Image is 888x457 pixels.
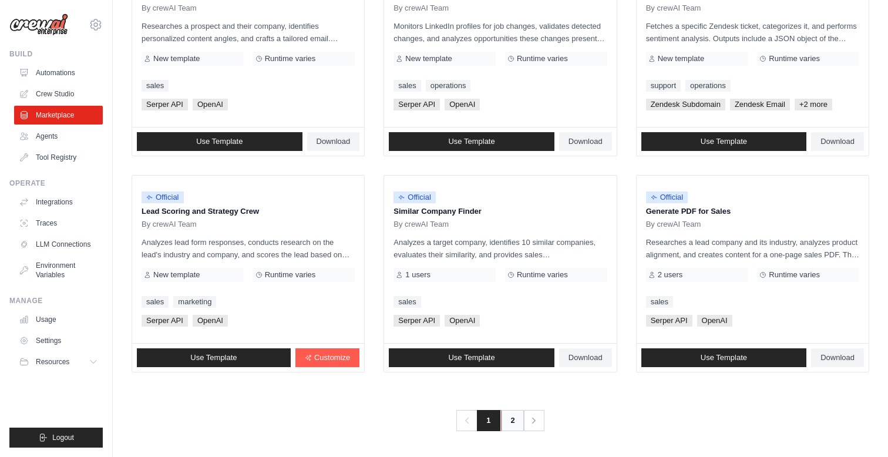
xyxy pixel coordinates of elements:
[14,235,103,254] a: LLM Connections
[36,357,69,367] span: Resources
[389,348,554,367] a: Use Template
[393,236,607,261] p: Analyzes a target company, identifies 10 similar companies, evaluates their similarity, and provi...
[811,348,864,367] a: Download
[795,99,832,110] span: +2 more
[658,270,683,280] span: 2 users
[701,137,747,146] span: Use Template
[646,80,681,92] a: support
[569,353,603,362] span: Download
[448,353,495,362] span: Use Template
[14,148,103,167] a: Tool Registry
[646,296,673,308] a: sales
[173,296,216,308] a: marketing
[9,49,103,59] div: Build
[559,132,612,151] a: Download
[477,410,500,431] span: 1
[393,99,440,110] span: Serper API
[646,4,701,13] span: By crewAI Team
[14,106,103,125] a: Marketplace
[142,296,169,308] a: sales
[14,352,103,371] button: Resources
[448,137,495,146] span: Use Template
[730,99,790,110] span: Zendesk Email
[9,428,103,448] button: Logout
[14,214,103,233] a: Traces
[142,80,169,92] a: sales
[142,191,184,203] span: Official
[569,137,603,146] span: Download
[14,85,103,103] a: Crew Studio
[646,315,692,327] span: Serper API
[153,270,200,280] span: New template
[701,353,747,362] span: Use Template
[142,20,355,45] p: Researches a prospect and their company, identifies personalized content angles, and crafts a tai...
[445,99,480,110] span: OpenAI
[389,132,554,151] a: Use Template
[559,348,612,367] a: Download
[14,127,103,146] a: Agents
[153,54,200,63] span: New template
[137,132,302,151] a: Use Template
[9,14,68,36] img: Logo
[265,270,316,280] span: Runtime varies
[393,20,607,45] p: Monitors LinkedIn profiles for job changes, validates detected changes, and analyzes opportunitie...
[456,410,544,431] nav: Pagination
[307,132,360,151] a: Download
[393,206,607,217] p: Similar Company Finder
[517,270,568,280] span: Runtime varies
[641,132,807,151] a: Use Template
[393,191,436,203] span: Official
[137,348,291,367] a: Use Template
[405,54,452,63] span: New template
[142,206,355,217] p: Lead Scoring and Strategy Crew
[317,137,351,146] span: Download
[314,353,350,362] span: Customize
[646,99,725,110] span: Zendesk Subdomain
[445,315,480,327] span: OpenAI
[393,296,421,308] a: sales
[820,353,855,362] span: Download
[9,296,103,305] div: Manage
[820,137,855,146] span: Download
[52,433,74,442] span: Logout
[196,137,243,146] span: Use Template
[426,80,471,92] a: operations
[14,331,103,350] a: Settings
[393,220,449,229] span: By crewAI Team
[14,193,103,211] a: Integrations
[393,80,421,92] a: sales
[501,410,524,431] a: 2
[142,315,188,327] span: Serper API
[14,310,103,329] a: Usage
[142,220,197,229] span: By crewAI Team
[14,256,103,284] a: Environment Variables
[658,54,704,63] span: New template
[193,315,228,327] span: OpenAI
[646,236,859,261] p: Researches a lead company and its industry, analyzes product alignment, and creates content for a...
[295,348,359,367] a: Customize
[811,132,864,151] a: Download
[646,191,688,203] span: Official
[517,54,568,63] span: Runtime varies
[142,4,197,13] span: By crewAI Team
[393,4,449,13] span: By crewAI Team
[193,99,228,110] span: OpenAI
[9,179,103,188] div: Operate
[646,206,859,217] p: Generate PDF for Sales
[405,270,430,280] span: 1 users
[769,54,820,63] span: Runtime varies
[769,270,820,280] span: Runtime varies
[646,220,701,229] span: By crewAI Team
[14,63,103,82] a: Automations
[646,20,859,45] p: Fetches a specific Zendesk ticket, categorizes it, and performs sentiment analysis. Outputs inclu...
[265,54,316,63] span: Runtime varies
[142,99,188,110] span: Serper API
[641,348,807,367] a: Use Template
[393,315,440,327] span: Serper API
[190,353,237,362] span: Use Template
[142,236,355,261] p: Analyzes lead form responses, conducts research on the lead's industry and company, and scores th...
[685,80,731,92] a: operations
[697,315,732,327] span: OpenAI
